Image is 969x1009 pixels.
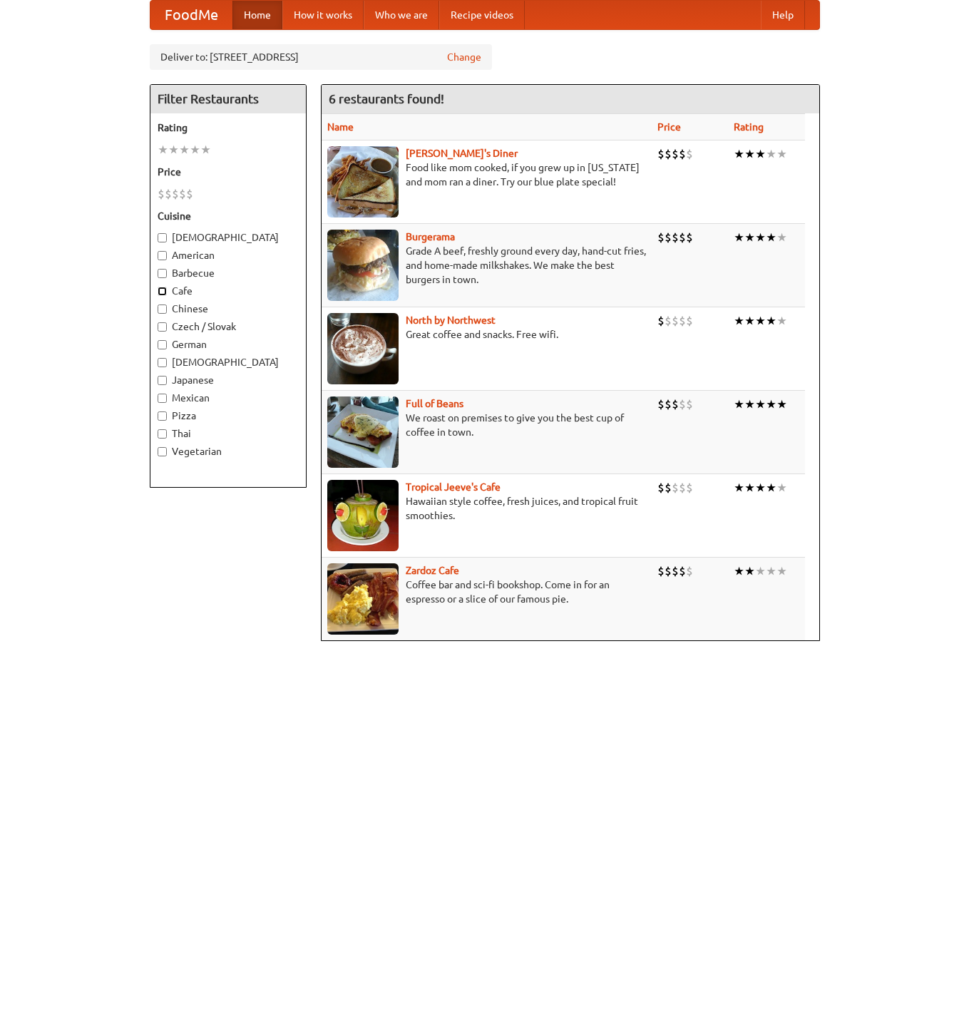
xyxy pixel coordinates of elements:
[406,231,455,242] a: Burgerama
[327,578,646,606] p: Coffee bar and sci-fi bookshop. Come in for an espresso or a slice of our famous pie.
[327,146,399,217] img: sallys.jpg
[158,266,299,280] label: Barbecue
[672,146,679,162] li: $
[665,563,672,579] li: $
[327,411,646,439] p: We roast on premises to give you the best cup of coffee in town.
[766,563,776,579] li: ★
[657,230,665,245] li: $
[672,396,679,412] li: $
[679,480,686,496] li: $
[776,230,787,245] li: ★
[327,327,646,342] p: Great coffee and snacks. Free wifi.
[406,398,463,409] a: Full of Beans
[665,313,672,329] li: $
[734,396,744,412] li: ★
[672,480,679,496] li: $
[679,396,686,412] li: $
[327,563,399,635] img: zardoz.jpg
[744,396,755,412] li: ★
[158,409,299,423] label: Pizza
[672,230,679,245] li: $
[686,146,693,162] li: $
[168,142,179,158] li: ★
[734,146,744,162] li: ★
[679,563,686,579] li: $
[158,337,299,352] label: German
[327,230,399,301] img: burgerama.jpg
[172,186,179,202] li: $
[364,1,439,29] a: Who we are
[179,186,186,202] li: $
[679,313,686,329] li: $
[734,563,744,579] li: ★
[158,355,299,369] label: [DEMOGRAPHIC_DATA]
[657,480,665,496] li: $
[672,313,679,329] li: $
[766,313,776,329] li: ★
[406,148,518,159] a: [PERSON_NAME]'s Diner
[755,563,766,579] li: ★
[158,447,167,456] input: Vegetarian
[327,244,646,287] p: Grade A beef, freshly ground every day, hand-cut fries, and home-made milkshakes. We make the bes...
[406,481,501,493] a: Tropical Jeeve's Cafe
[766,146,776,162] li: ★
[232,1,282,29] a: Home
[686,563,693,579] li: $
[679,230,686,245] li: $
[776,146,787,162] li: ★
[158,340,167,349] input: German
[665,396,672,412] li: $
[158,358,167,367] input: [DEMOGRAPHIC_DATA]
[734,313,744,329] li: ★
[158,284,299,298] label: Cafe
[744,230,755,245] li: ★
[190,142,200,158] li: ★
[327,396,399,468] img: beans.jpg
[744,563,755,579] li: ★
[158,394,167,403] input: Mexican
[179,142,190,158] li: ★
[200,142,211,158] li: ★
[657,146,665,162] li: $
[158,376,167,385] input: Japanese
[744,313,755,329] li: ★
[327,480,399,551] img: jeeves.jpg
[158,165,299,179] h5: Price
[776,480,787,496] li: ★
[657,313,665,329] li: $
[686,230,693,245] li: $
[734,480,744,496] li: ★
[158,230,299,245] label: [DEMOGRAPHIC_DATA]
[744,480,755,496] li: ★
[150,44,492,70] div: Deliver to: [STREET_ADDRESS]
[158,426,299,441] label: Thai
[776,396,787,412] li: ★
[766,396,776,412] li: ★
[158,233,167,242] input: [DEMOGRAPHIC_DATA]
[657,121,681,133] a: Price
[755,230,766,245] li: ★
[776,563,787,579] li: ★
[327,313,399,384] img: north.jpg
[150,85,306,113] h4: Filter Restaurants
[327,160,646,189] p: Food like mom cooked, if you grew up in [US_STATE] and mom ran a diner. Try our blue plate special!
[158,142,168,158] li: ★
[327,121,354,133] a: Name
[150,1,232,29] a: FoodMe
[158,269,167,278] input: Barbecue
[665,146,672,162] li: $
[158,373,299,387] label: Japanese
[158,411,167,421] input: Pizza
[406,565,459,576] a: Zardoz Cafe
[679,146,686,162] li: $
[327,494,646,523] p: Hawaiian style coffee, fresh juices, and tropical fruit smoothies.
[755,480,766,496] li: ★
[744,146,755,162] li: ★
[755,396,766,412] li: ★
[665,480,672,496] li: $
[329,92,444,106] ng-pluralize: 6 restaurants found!
[406,314,496,326] a: North by Northwest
